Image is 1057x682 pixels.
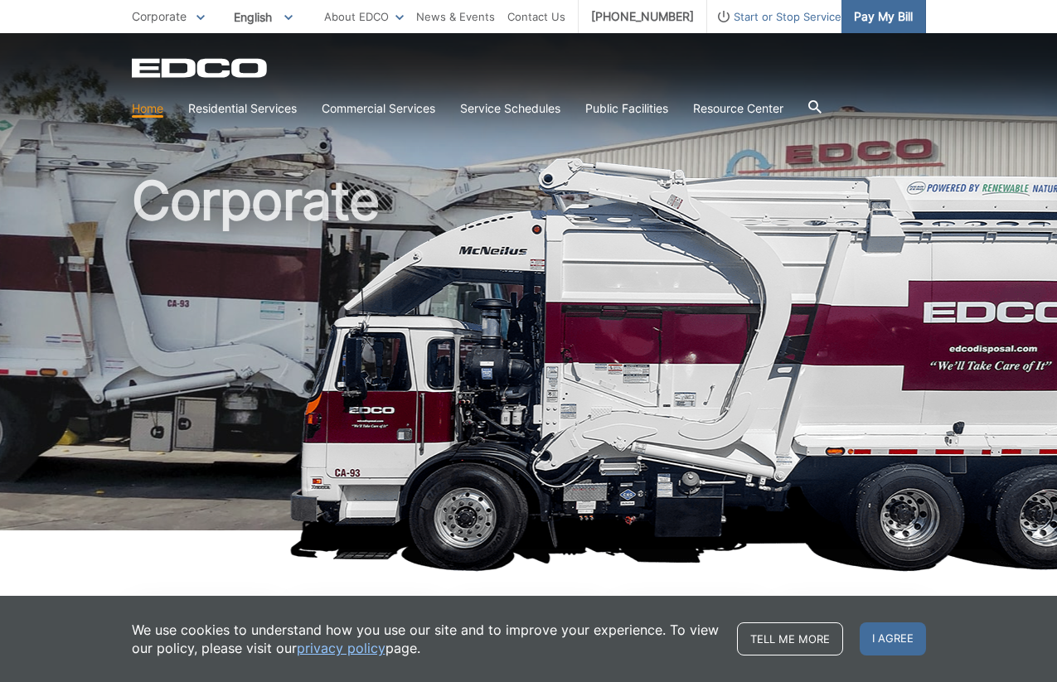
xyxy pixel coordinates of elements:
span: English [221,3,305,31]
a: Commercial Services [322,99,435,118]
a: Home [132,99,163,118]
a: privacy policy [297,639,385,657]
span: I agree [860,622,926,655]
span: Corporate [132,9,187,23]
a: Contact Us [507,7,565,26]
a: Service Schedules [460,99,560,118]
a: Tell me more [737,622,843,655]
h1: Corporate [132,174,926,538]
a: Resource Center [693,99,783,118]
a: About EDCO [324,7,404,26]
a: EDCD logo. Return to the homepage. [132,58,269,78]
a: Residential Services [188,99,297,118]
p: We use cookies to understand how you use our site and to improve your experience. To view our pol... [132,621,720,657]
a: Public Facilities [585,99,668,118]
span: Pay My Bill [854,7,913,26]
a: News & Events [416,7,495,26]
